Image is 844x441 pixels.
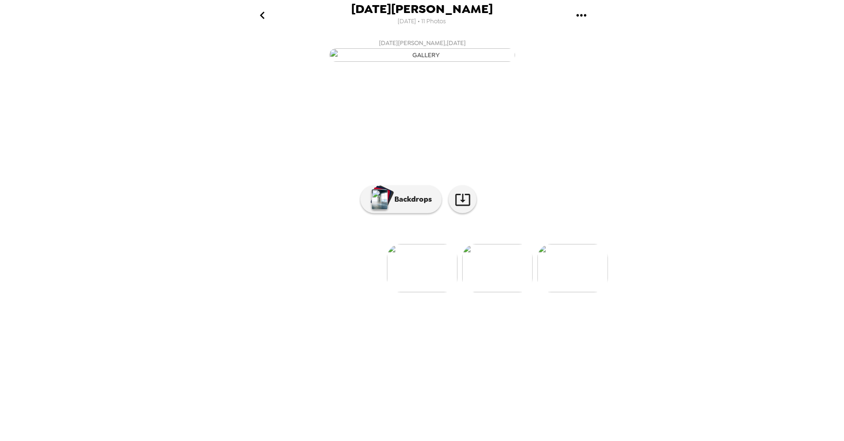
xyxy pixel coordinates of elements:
[351,3,493,15] span: [DATE][PERSON_NAME]
[390,194,432,205] p: Backdrops
[398,15,446,28] span: [DATE] • 11 Photos
[360,185,442,213] button: Backdrops
[379,38,465,48] span: [DATE][PERSON_NAME] , [DATE]
[236,35,608,65] button: [DATE][PERSON_NAME],[DATE]
[462,244,533,292] img: gallery
[329,48,515,62] img: gallery
[537,244,608,292] img: gallery
[387,244,458,292] img: gallery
